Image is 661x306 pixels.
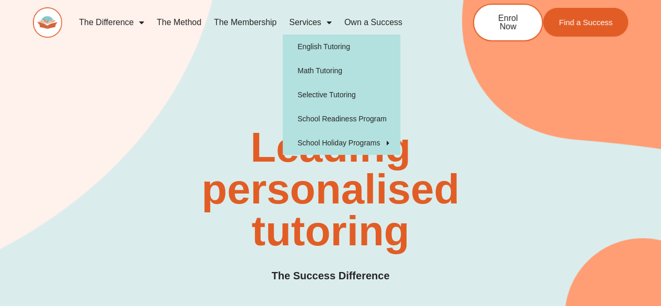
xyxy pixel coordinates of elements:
[487,188,661,306] iframe: Chat Widget
[283,35,400,155] ul: Services
[73,10,438,35] nav: Menu
[283,10,338,35] a: Services
[283,83,400,107] a: Selective Tutoring
[242,102,419,111] h4: SUCCESS TUTORING​
[338,10,409,35] a: Own a Success
[150,10,207,35] a: The Method
[283,35,400,59] a: English Tutoring
[283,107,400,131] a: School Readiness Program
[473,4,543,41] a: Enrol Now
[207,10,283,35] a: The Membership
[283,131,400,155] a: School Holiday Programs
[490,14,526,31] span: Enrol Now
[196,127,465,252] h2: Leading personalised tutoring
[272,268,390,284] h3: The Success Difference
[559,18,612,26] span: Find a Success
[543,8,628,37] a: Find a Success
[73,10,150,35] a: The Difference
[283,59,400,83] a: Math Tutoring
